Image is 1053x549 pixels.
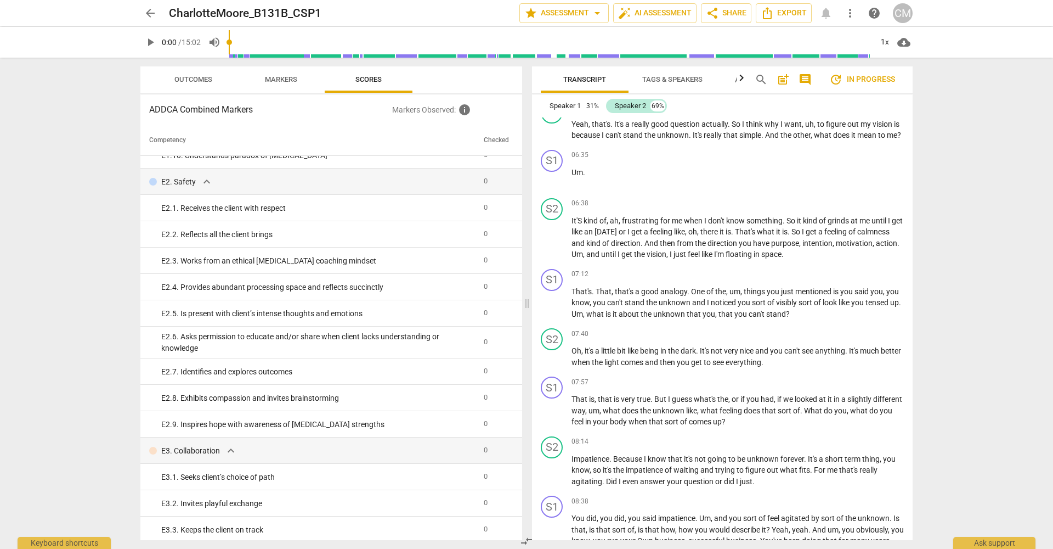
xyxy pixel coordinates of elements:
span: what [586,310,605,318]
span: 06:38 [571,199,588,208]
span: very [724,346,740,355]
span: you [886,287,899,296]
span: of [848,227,857,236]
span: is [894,120,899,128]
span: motivation [836,239,873,248]
span: you [734,310,749,318]
span: really [631,120,651,128]
button: Play [140,32,160,52]
span: I [742,120,746,128]
span: Assessment [524,7,604,20]
span: up [890,298,899,307]
span: So [732,120,742,128]
span: . [731,227,735,236]
span: It's [614,120,625,128]
span: sort [799,298,814,307]
span: intention [802,239,833,248]
span: there [700,227,720,236]
span: stand [623,131,644,139]
span: bit [617,346,627,355]
span: then [660,239,677,248]
span: and [586,250,601,259]
span: when [684,216,704,225]
span: just [781,287,795,296]
span: the [695,239,707,248]
button: AI Assessment [613,3,697,23]
span: , [685,227,688,236]
span: ? [897,131,901,139]
span: that's [592,120,610,128]
span: action [876,239,897,248]
button: Add summary [774,71,792,88]
span: said [854,287,870,296]
span: compare_arrows [520,535,533,548]
button: Show/Hide comments [796,71,814,88]
span: you [851,298,865,307]
span: the [668,346,681,355]
span: not [711,346,724,355]
p: E2. Safety [161,176,196,188]
span: the [646,298,659,307]
span: Um [571,250,583,259]
span: until [871,216,888,225]
span: it [613,310,619,318]
span: auto_fix_high [618,7,631,20]
span: I [707,298,711,307]
span: / 15:02 [178,38,201,47]
span: So [786,216,797,225]
span: can't [605,131,623,139]
span: 06:35 [571,150,588,160]
div: Speaker 2 [615,100,646,111]
span: a [644,227,650,236]
span: you [593,298,607,307]
span: have [753,239,771,248]
h3: ADDCA Combined Markers [149,103,392,116]
span: comment [799,73,812,86]
span: and [571,239,586,248]
span: I [670,250,673,259]
button: Search [752,71,770,88]
div: Speaker 1 [550,100,581,111]
span: , [873,239,876,248]
span: a [595,346,601,355]
span: is [726,227,731,236]
span: ah [610,216,619,225]
span: the [715,287,726,296]
div: 1x [874,33,895,51]
span: something [746,216,783,225]
span: update [829,73,842,86]
span: volume_up [208,36,221,49]
span: . [783,216,786,225]
span: , [883,287,886,296]
span: that [718,310,734,318]
span: want [784,120,802,128]
span: , [581,346,585,355]
span: purpose [771,239,799,248]
div: Change speaker [541,198,563,220]
span: It's [693,131,704,139]
span: of [706,287,715,296]
th: Competency [140,125,479,156]
span: what [814,131,833,139]
div: E2. 2. Reflects all the client brings [161,229,475,240]
span: of [814,298,823,307]
h2: CharlotteMoore_B131B_CSP1 [169,7,321,20]
span: 0 [484,229,488,238]
span: Oh [571,346,581,355]
span: cloud_download [897,36,910,49]
span: don't [708,216,726,225]
span: Share [706,7,746,20]
span: simple [739,131,761,139]
span: , [588,120,592,128]
button: Review is in progress [820,69,904,91]
span: until [601,250,618,259]
span: direction [611,239,641,248]
button: Export [756,3,812,23]
span: vision [647,250,666,259]
span: . [687,287,691,296]
span: I [704,216,708,225]
span: good [651,120,670,128]
span: unknown [657,131,689,139]
span: the [780,131,793,139]
span: grinds [828,216,851,225]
